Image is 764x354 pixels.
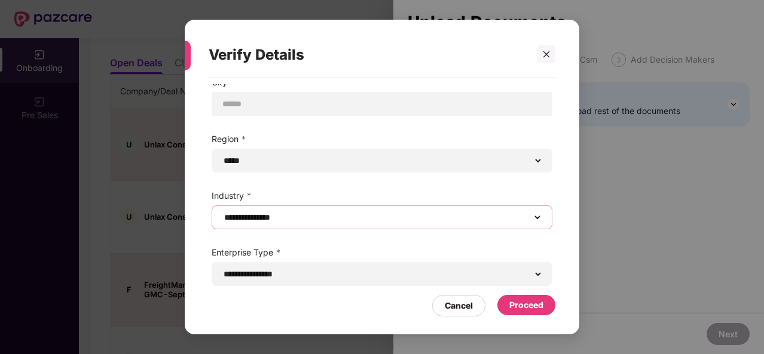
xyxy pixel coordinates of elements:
[212,189,552,202] label: Industry
[445,299,473,312] div: Cancel
[212,133,552,146] label: Region
[212,246,552,259] label: Enterprise Type
[542,50,551,59] span: close
[209,32,527,78] div: Verify Details
[509,298,543,312] div: Proceed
